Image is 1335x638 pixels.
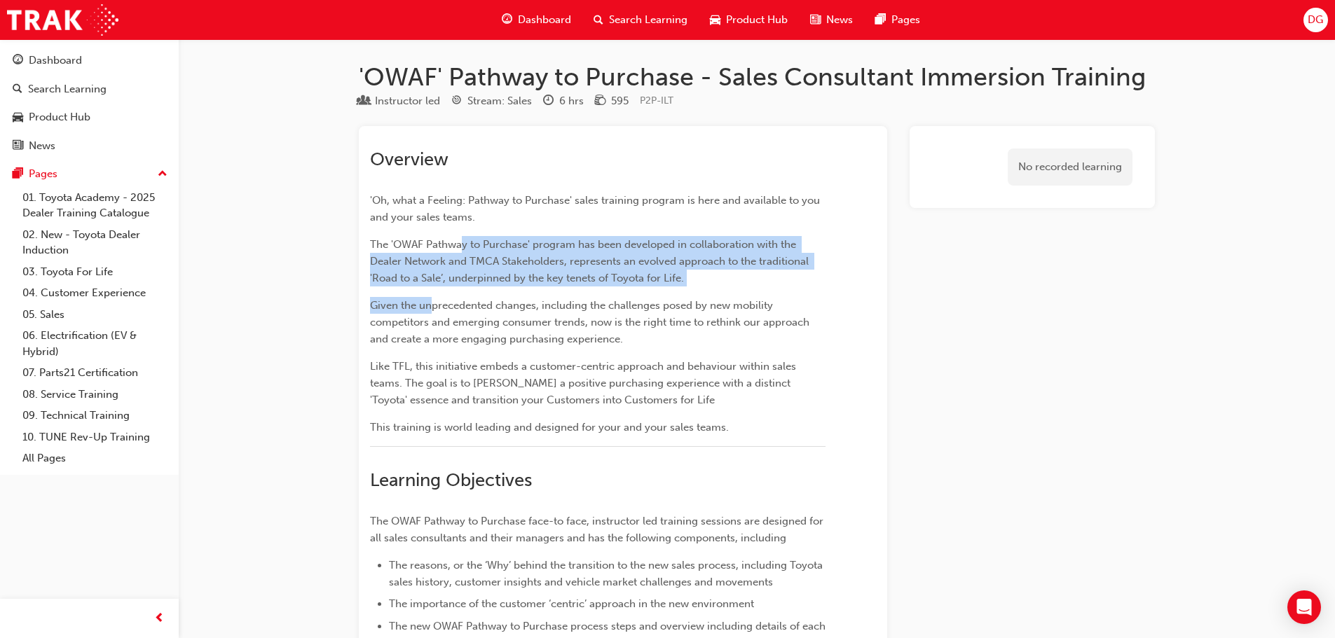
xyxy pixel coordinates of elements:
a: News [6,133,173,159]
button: Pages [6,161,173,187]
span: pages-icon [13,168,23,181]
span: up-icon [158,165,167,183]
span: 'Oh, what a Feeling: Pathway to Purchase' sales training program is here and available to you and... [370,194,823,223]
button: DG [1303,8,1328,32]
a: search-iconSearch Learning [582,6,699,34]
span: This training is world leading and designed for your and your sales teams. [370,421,729,434]
span: car-icon [710,11,720,29]
a: Search Learning [6,76,173,102]
a: guage-iconDashboard [491,6,582,34]
div: Product Hub [29,109,90,125]
span: clock-icon [543,95,554,108]
span: The 'OWAF Pathway to Purchase' program has been developed in collaboration with the Dealer Networ... [370,238,812,284]
div: Stream: Sales [467,93,532,109]
span: Search Learning [609,12,687,28]
div: Price [595,92,629,110]
span: target-icon [451,95,462,108]
a: 10. TUNE Rev-Up Training [17,427,173,448]
div: 6 hrs [559,93,584,109]
span: The importance of the customer ‘centric’ approach in the new environment [389,597,754,610]
a: pages-iconPages [864,6,931,34]
span: prev-icon [154,610,165,627]
span: learningResourceType_INSTRUCTOR_LED-icon [359,95,369,108]
span: Dashboard [518,12,571,28]
span: guage-icon [502,11,512,29]
span: Product Hub [726,12,788,28]
span: Like TFL, this initiative embeds a customer-centric approach and behaviour within sales teams. Th... [370,360,799,406]
a: 04. Customer Experience [17,282,173,304]
div: Duration [543,92,584,110]
span: Overview [370,148,449,170]
div: No recorded learning [1008,148,1132,186]
span: News [826,12,853,28]
h1: 'OWAF' Pathway to Purchase - Sales Consultant Immersion Training [359,62,1155,92]
a: 06. Electrification (EV & Hybrid) [17,325,173,362]
span: search-icon [594,11,603,29]
span: money-icon [595,95,605,108]
span: guage-icon [13,55,23,67]
span: Learning Objectives [370,469,532,491]
a: 07. Parts21 Certification [17,362,173,384]
a: Dashboard [6,48,173,74]
span: DG [1308,12,1323,28]
span: The reasons, or the ‘Why’ behind the transition to the new sales process, including Toyota sales ... [389,559,826,588]
div: Open Intercom Messenger [1287,590,1321,624]
div: News [29,138,55,154]
span: Learning resource code [640,95,673,106]
div: Instructor led [375,93,440,109]
span: news-icon [810,11,821,29]
a: 02. New - Toyota Dealer Induction [17,224,173,261]
span: Given the unprecedented changes, including the challenges posed by new mobility competitors and e... [370,299,812,345]
button: DashboardSearch LearningProduct HubNews [6,45,173,161]
span: pages-icon [875,11,886,29]
div: Stream [451,92,532,110]
a: 03. Toyota For Life [17,261,173,283]
div: Type [359,92,440,110]
div: Pages [29,166,57,182]
a: Product Hub [6,104,173,130]
span: Pages [891,12,920,28]
a: 01. Toyota Academy - 2025 Dealer Training Catalogue [17,187,173,224]
img: Trak [7,4,118,36]
div: Search Learning [28,81,107,97]
span: search-icon [13,83,22,96]
span: The OWAF Pathway to Purchase face-to face, instructor led training sessions are designed for all ... [370,515,826,544]
a: 09. Technical Training [17,405,173,427]
div: 595 [611,93,629,109]
a: news-iconNews [799,6,864,34]
a: All Pages [17,448,173,469]
span: car-icon [13,111,23,124]
a: 08. Service Training [17,384,173,405]
span: news-icon [13,140,23,153]
a: car-iconProduct Hub [699,6,799,34]
a: 05. Sales [17,304,173,326]
div: Dashboard [29,53,82,69]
